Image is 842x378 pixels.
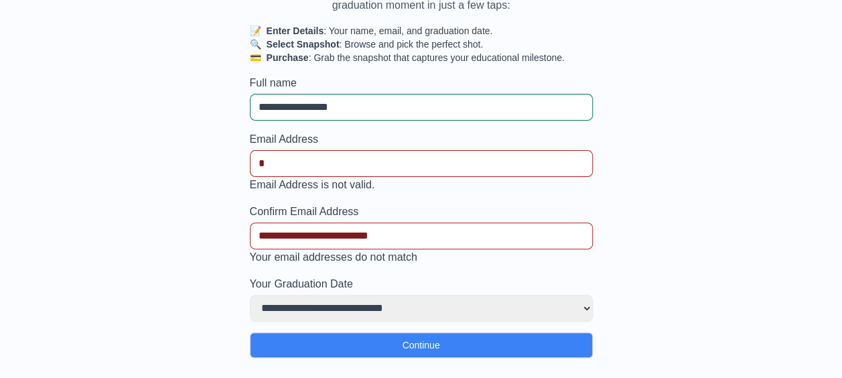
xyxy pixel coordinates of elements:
span: 💳 [250,52,261,63]
label: Your Graduation Date [250,276,593,292]
span: 🔍 [250,39,261,50]
label: Confirm Email Address [250,204,593,220]
span: Email Address is not valid. [250,179,375,190]
strong: Purchase [267,52,309,63]
span: 📝 [250,25,261,36]
button: Continue [250,332,593,358]
strong: Enter Details [267,25,324,36]
p: : Grab the snapshot that captures your educational milestone. [250,51,593,64]
label: Email Address [250,131,593,147]
p: : Browse and pick the perfect shot. [250,38,593,51]
label: Full name [250,75,593,91]
span: Your email addresses do not match [250,251,417,263]
p: : Your name, email, and graduation date. [250,24,593,38]
strong: Select Snapshot [267,39,340,50]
